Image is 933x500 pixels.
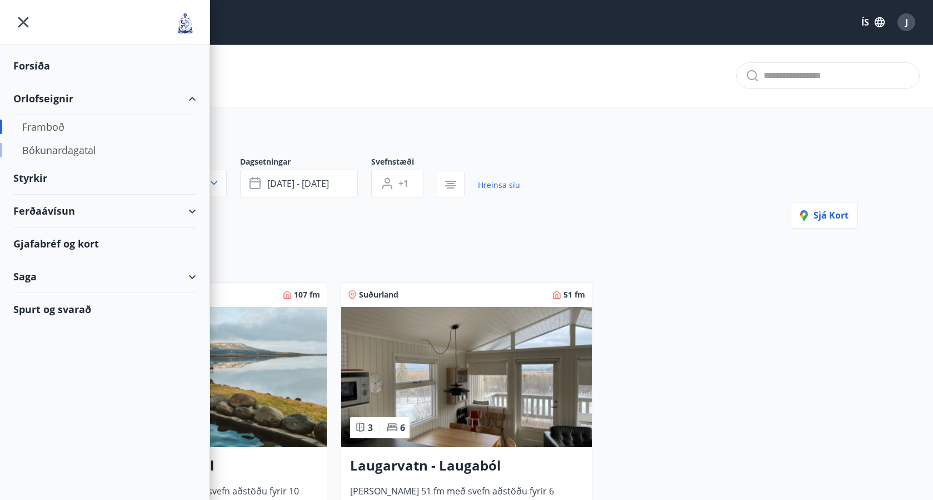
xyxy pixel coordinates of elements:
span: 3 [368,422,373,434]
button: menu [13,12,33,32]
div: Gjafabréf og kort [13,227,196,260]
a: Hreinsa síu [478,173,520,197]
span: 6 [400,422,405,434]
span: Dagsetningar [240,156,371,170]
div: Spurt og svarað [13,293,196,325]
div: Forsíða [13,49,196,82]
button: J [893,9,920,36]
div: Saga [13,260,196,293]
span: +1 [398,177,408,190]
span: 51 fm [563,289,585,300]
button: Sjá kort [791,202,858,229]
h3: Laugarvatn - Laugaból [350,456,583,476]
span: Sjá kort [800,209,849,221]
span: 107 fm [294,289,320,300]
div: Styrkir [13,162,196,195]
div: Orlofseignir [13,82,196,115]
span: [DATE] - [DATE] [267,177,329,190]
span: J [905,16,908,28]
div: Bókunardagatal [22,138,187,162]
img: Paella dish [341,307,592,447]
div: Ferðaávísun [13,195,196,227]
button: ÍS [855,12,891,32]
div: Framboð [22,115,187,138]
button: +1 [371,170,423,197]
img: union_logo [174,12,196,34]
button: [DATE] - [DATE] [240,170,358,197]
span: Svefnstæði [371,156,437,170]
span: Suðurland [359,289,398,300]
